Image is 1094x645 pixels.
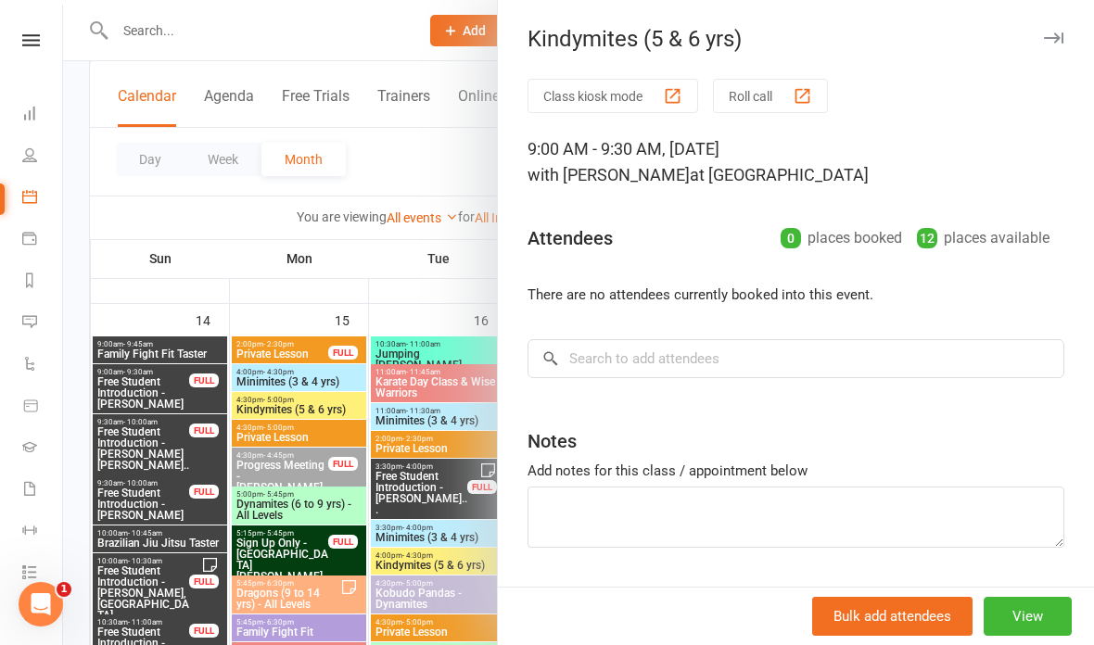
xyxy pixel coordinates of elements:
[22,136,64,178] a: People
[690,165,869,184] span: at [GEOGRAPHIC_DATA]
[22,386,64,428] a: Product Sales
[713,79,828,113] button: Roll call
[917,228,937,248] div: 12
[917,225,1049,251] div: places available
[57,582,71,597] span: 1
[498,26,1094,52] div: Kindymites (5 & 6 yrs)
[812,597,973,636] button: Bulk add attendees
[781,225,902,251] div: places booked
[22,178,64,220] a: Calendar
[781,228,801,248] div: 0
[22,220,64,261] a: Payments
[528,339,1064,378] input: Search to add attendees
[528,225,613,251] div: Attendees
[528,428,577,454] div: Notes
[22,95,64,136] a: Dashboard
[528,79,698,113] button: Class kiosk mode
[19,582,63,626] iframe: Intercom live chat
[528,284,1064,306] li: There are no attendees currently booked into this event.
[528,165,690,184] span: with [PERSON_NAME]
[528,136,1064,188] div: 9:00 AM - 9:30 AM, [DATE]
[984,597,1072,636] button: View
[22,261,64,303] a: Reports
[528,460,1064,482] div: Add notes for this class / appointment below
